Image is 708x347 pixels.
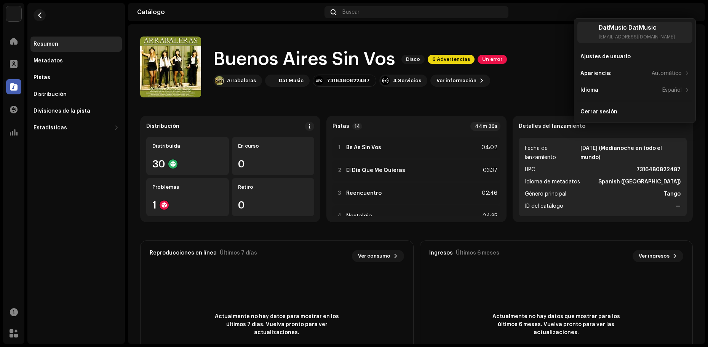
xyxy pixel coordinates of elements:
[525,144,579,162] span: Fecha de lanzamiento
[580,144,681,162] strong: [DATE] (Medianoche en todo el mundo)
[599,25,675,31] div: DatMusic DatMusic
[30,37,122,52] re-m-nav-item: Resumen
[598,177,681,186] strong: Spanish ([GEOGRAPHIC_DATA])
[456,250,499,256] div: Últimos 6 meses
[577,66,692,81] re-m-nav-item: Apariencia:
[478,55,507,64] span: Un error
[6,6,21,21] img: edd8793c-a1b1-4538-85bc-e24b6277bc1e
[487,313,625,337] span: Actualmente no hay datos que mostrar para los últimos 6 meses. Vuelva pronto para ver las actuali...
[152,184,223,190] div: Problemas
[34,75,50,81] div: Pistas
[393,78,421,84] div: 4 Servicios
[30,53,122,68] re-m-nav-item: Metadatos
[267,76,276,85] img: ff039788-d105-4861-a26c-e485624f2c3e
[34,108,90,114] div: Divisiones de la pista
[358,248,390,264] span: Ver consumo
[30,87,122,102] re-m-nav-item: Distribución
[525,189,566,199] span: Género principal
[332,123,349,129] strong: Pistas
[428,55,475,64] span: 6 Advertencias
[30,103,122,119] re-m-nav-item: Divisiones de la pista
[30,70,122,85] re-m-nav-item: Pistas
[238,184,308,190] div: Retiro
[352,123,362,130] p-badge: 14
[208,313,345,337] span: Actualmente no hay datos para mostrar en los últimos 7 días. Vuelva pronto para ver actualizaciones.
[327,78,370,84] div: 7316480822487
[662,87,682,93] div: Español
[146,123,179,129] div: Distribución
[34,58,63,64] div: Metadatos
[34,91,67,97] div: Distribución
[352,250,404,262] button: Ver consumo
[238,143,308,149] div: En curso
[429,250,453,256] div: Ingresos
[684,6,696,18] img: 864f76fd-512d-4bb8-b1e3-c7b16364df70
[481,212,497,221] div: 04:35
[436,73,476,88] span: Ver información
[213,47,395,72] h1: Buenos Aires Sin Vos
[577,49,692,64] re-m-nav-item: Ajustes de usuario
[633,250,683,262] button: Ver ingresos
[346,190,382,196] strong: Reencuentro
[470,122,500,131] div: 44m 36s
[639,248,670,264] span: Ver ingresos
[525,202,563,211] span: ID del catálogo
[215,76,224,85] img: 489db600-4b0b-4d31-9dde-c6a4d937fa27
[519,123,585,129] strong: Detalles del lanzamiento
[580,25,596,40] img: 864f76fd-512d-4bb8-b1e3-c7b16364df70
[34,125,67,131] div: Estadísticas
[137,9,321,15] div: Catálogo
[227,78,256,84] div: Arrabaleras
[580,109,617,115] div: Cerrar sesión
[220,250,257,256] div: Últimos 7 días
[346,213,372,219] strong: Nostalgia
[346,145,381,151] strong: Bs As Sin Vos
[401,55,425,64] span: Disco
[664,189,681,199] strong: Tango
[652,70,682,76] div: Automático
[580,54,631,60] div: Ajustes de usuario
[577,83,692,98] re-m-nav-item: Idioma
[481,189,497,198] div: 02:46
[150,250,217,256] div: Reproducciones en línea
[577,104,692,119] re-m-nav-item: Cerrar sesión
[636,165,681,174] strong: 7316480822487
[430,75,490,87] button: Ver información
[599,34,675,40] div: [EMAIL_ADDRESS][DOMAIN_NAME]
[525,165,535,174] span: UPC
[34,41,58,47] div: Resumen
[30,120,122,135] re-m-nav-dropdown: Estadísticas
[342,9,360,15] span: Buscar
[481,166,497,175] div: 03:37
[346,167,405,173] strong: El Dia Que Me Quieras
[676,202,681,211] strong: —
[481,143,497,152] div: 04:02
[580,70,612,76] div: Apariencia:
[152,143,223,149] div: Distribuída
[580,87,598,93] div: Idioma
[525,177,580,186] span: Idioma de metadatos
[279,78,304,84] div: Dat Music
